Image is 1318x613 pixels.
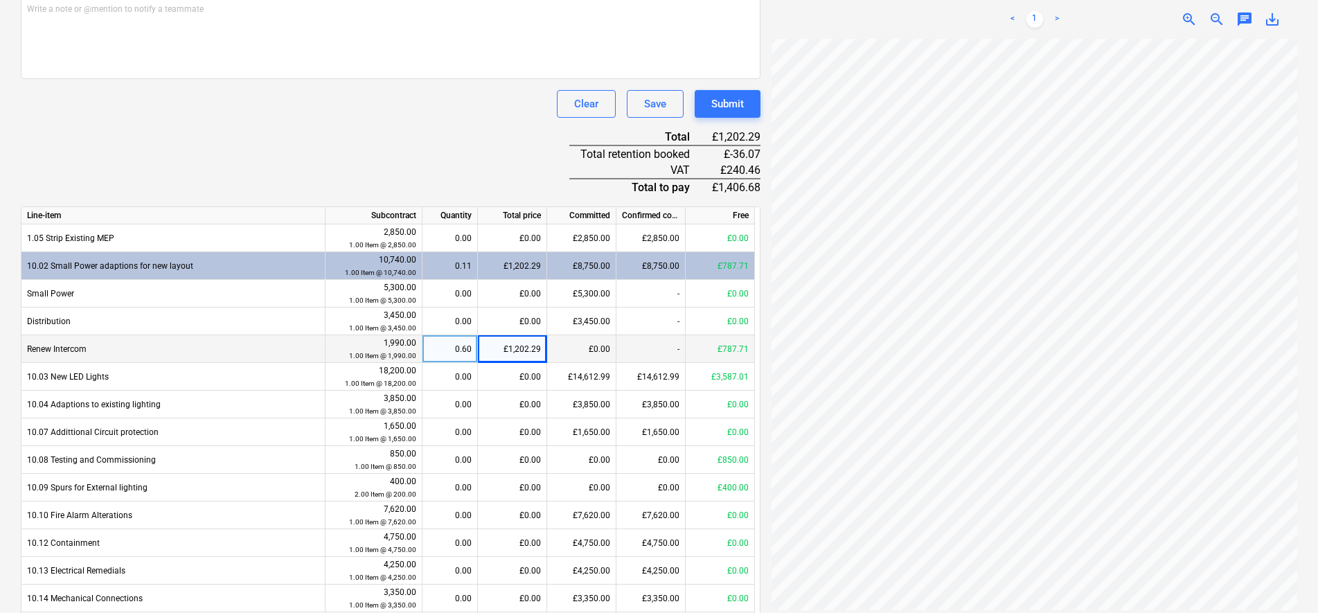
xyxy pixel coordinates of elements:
[616,391,686,418] div: £3,850.00
[349,518,416,526] small: 1.00 Item @ 7,620.00
[547,446,616,474] div: £0.00
[349,352,416,359] small: 1.00 Item @ 1,990.00
[331,475,416,501] div: 400.00
[331,447,416,473] div: 850.00
[712,145,760,162] div: £-36.07
[331,558,416,584] div: 4,250.00
[547,557,616,585] div: £4,250.00
[428,585,472,612] div: 0.00
[331,503,416,528] div: 7,620.00
[478,335,547,363] div: £1,202.29
[27,233,114,243] span: 1.05 Strip Existing MEP
[428,280,472,308] div: 0.00
[547,418,616,446] div: £1,650.00
[627,90,684,118] button: Save
[616,280,686,308] div: -
[27,289,74,299] span: Small Power
[478,207,547,224] div: Total price
[695,90,760,118] button: Submit
[547,474,616,501] div: £0.00
[616,529,686,557] div: £4,750.00
[616,252,686,280] div: £8,750.00
[616,585,686,612] div: £3,350.00
[331,281,416,307] div: 5,300.00
[686,418,755,446] div: £0.00
[686,207,755,224] div: Free
[478,308,547,335] div: £0.00
[686,252,755,280] div: £787.71
[616,207,686,224] div: Confirmed costs
[331,392,416,418] div: 3,850.00
[478,557,547,585] div: £0.00
[27,261,193,271] span: 10.02 Small Power adaptions for new layout
[27,344,87,354] span: Renew Intercom
[1004,11,1021,28] a: Previous page
[428,391,472,418] div: 0.00
[27,510,132,520] span: 10.10 Fire Alarm Alterations
[711,95,744,113] div: Submit
[27,538,100,548] span: 10.12 Containment
[349,241,416,249] small: 1.00 Item @ 2,850.00
[21,207,326,224] div: Line-item
[569,179,712,195] div: Total to pay
[478,391,547,418] div: £0.00
[686,529,755,557] div: £0.00
[428,446,472,474] div: 0.00
[428,224,472,252] div: 0.00
[547,335,616,363] div: £0.00
[547,391,616,418] div: £3,850.00
[349,296,416,304] small: 1.00 Item @ 5,300.00
[616,501,686,529] div: £7,620.00
[478,363,547,391] div: £0.00
[616,446,686,474] div: £0.00
[557,90,616,118] button: Clear
[355,463,416,470] small: 1.00 Item @ 850.00
[422,207,478,224] div: Quantity
[345,269,416,276] small: 1.00 Item @ 10,740.00
[686,224,755,252] div: £0.00
[478,224,547,252] div: £0.00
[428,529,472,557] div: 0.00
[644,95,666,113] div: Save
[349,435,416,443] small: 1.00 Item @ 1,650.00
[547,252,616,280] div: £8,750.00
[331,309,416,335] div: 3,450.00
[27,566,125,576] span: 10.13 Electrical Remedials
[547,308,616,335] div: £3,450.00
[616,335,686,363] div: -
[331,254,416,279] div: 10,740.00
[478,474,547,501] div: £0.00
[1049,11,1065,28] a: Next page
[1209,11,1225,28] span: zoom_out
[547,501,616,529] div: £7,620.00
[569,145,712,162] div: Total retention booked
[686,501,755,529] div: £0.00
[349,407,416,415] small: 1.00 Item @ 3,850.00
[27,427,159,437] span: 10.07 Addittional Circuit protection
[547,224,616,252] div: £2,850.00
[569,129,712,145] div: Total
[428,501,472,529] div: 0.00
[547,207,616,224] div: Committed
[428,308,472,335] div: 0.00
[686,335,755,363] div: £787.71
[478,529,547,557] div: £0.00
[345,380,416,387] small: 1.00 Item @ 18,200.00
[27,400,161,409] span: 10.04 Adaptions to existing lighting
[686,391,755,418] div: £0.00
[478,501,547,529] div: £0.00
[349,574,416,581] small: 1.00 Item @ 4,250.00
[331,226,416,251] div: 2,850.00
[616,308,686,335] div: -
[355,490,416,498] small: 2.00 Item @ 200.00
[349,324,416,332] small: 1.00 Item @ 3,450.00
[349,601,416,609] small: 1.00 Item @ 3,350.00
[27,483,148,492] span: 10.09 Spurs for External lighting
[326,207,422,224] div: Subcontract
[616,224,686,252] div: £2,850.00
[547,363,616,391] div: £14,612.99
[331,364,416,390] div: 18,200.00
[428,252,472,280] div: 0.11
[1264,11,1281,28] span: save_alt
[1181,11,1197,28] span: zoom_in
